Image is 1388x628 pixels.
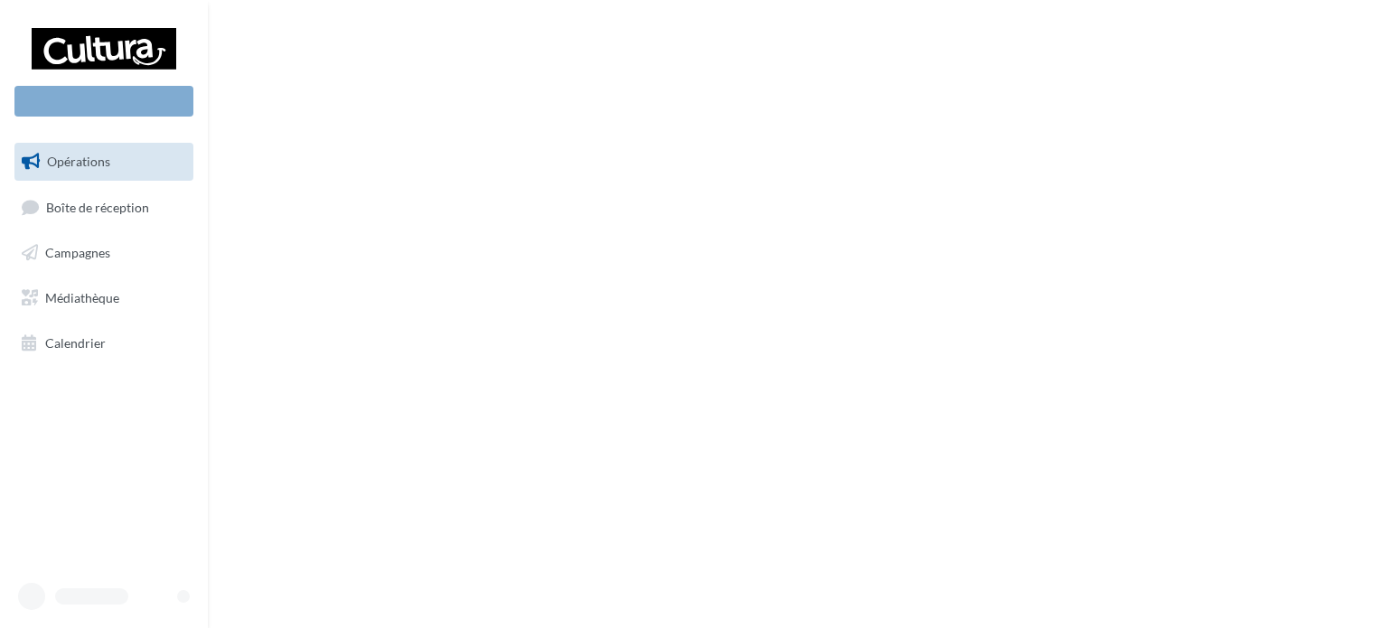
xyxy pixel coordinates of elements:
span: Médiathèque [45,290,119,305]
a: Campagnes [11,234,197,272]
a: Opérations [11,143,197,181]
div: Nouvelle campagne [14,86,193,117]
span: Boîte de réception [46,199,149,214]
span: Calendrier [45,334,106,350]
a: Boîte de réception [11,188,197,227]
a: Calendrier [11,324,197,362]
span: Opérations [47,154,110,169]
a: Médiathèque [11,279,197,317]
span: Campagnes [45,245,110,260]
